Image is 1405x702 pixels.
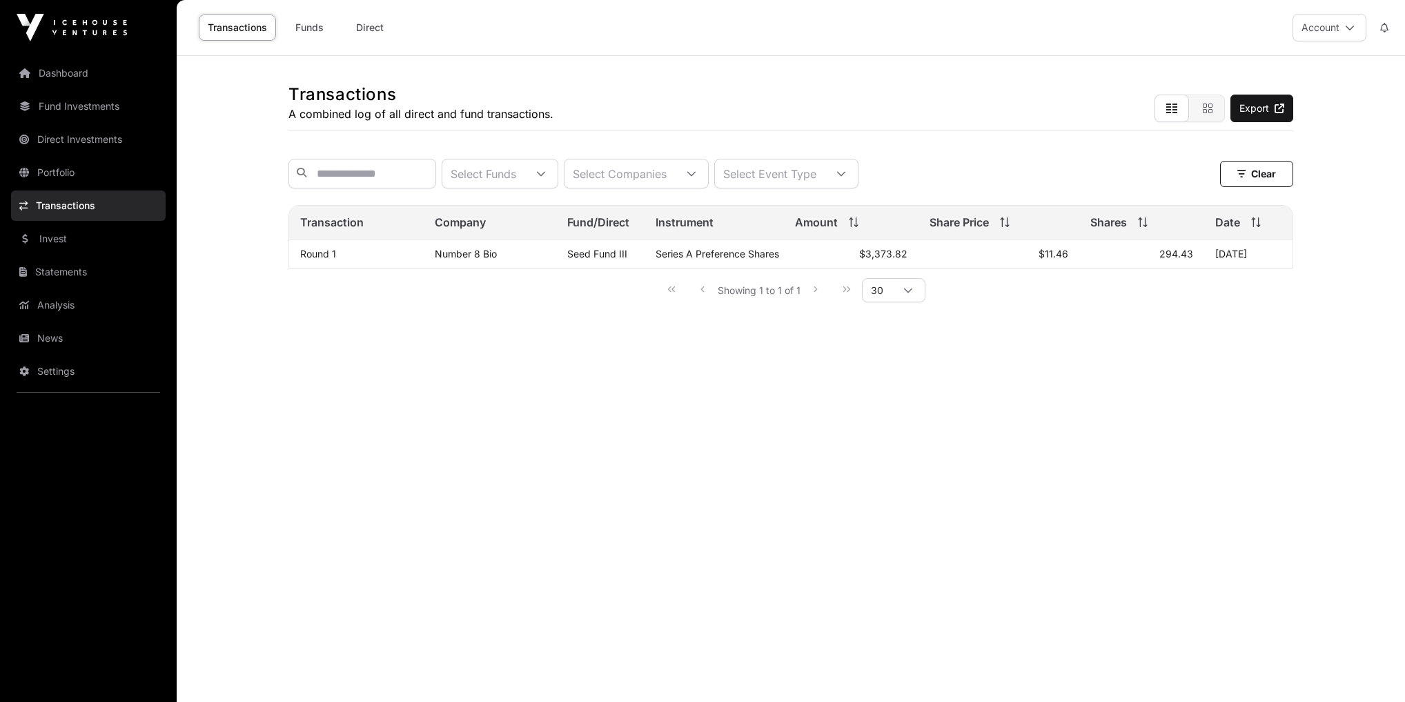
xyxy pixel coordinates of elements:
a: Settings [11,356,166,387]
div: Select Companies [564,159,675,188]
a: Number 8 Bio [435,248,497,260]
span: Date [1215,214,1240,231]
span: Fund/Direct [567,214,629,231]
p: A combined log of all direct and fund transactions. [288,106,553,122]
a: Invest [11,224,166,254]
span: Amount [795,214,838,231]
span: Transaction [300,214,364,231]
a: Dashboard [11,58,166,88]
iframe: Chat Widget [1336,636,1405,702]
a: Direct Investments [11,124,166,155]
a: Fund Investments [11,91,166,121]
h1: Transactions [288,84,553,106]
span: 294.43 [1159,248,1193,260]
a: Transactions [11,191,166,221]
td: $3,373.82 [784,240,918,269]
a: Export [1230,95,1293,122]
a: Round 1 [300,248,336,260]
span: Showing 1 to 1 of 1 [718,284,800,296]
a: Funds [282,14,337,41]
span: Series A Preference Shares [656,248,779,260]
a: News [11,323,166,353]
a: Analysis [11,290,166,320]
span: Company [435,214,486,231]
td: [DATE] [1204,240,1293,269]
div: Select Event Type [715,159,825,188]
button: Clear [1220,161,1293,187]
img: Icehouse Ventures Logo [17,14,127,41]
a: Seed Fund III [567,248,627,260]
span: Rows per page [863,279,892,302]
span: Shares [1090,214,1127,231]
a: Statements [11,257,166,287]
a: Portfolio [11,157,166,188]
span: Share Price [930,214,989,231]
a: Direct [342,14,397,41]
button: Account [1293,14,1366,41]
div: Select Funds [442,159,524,188]
span: Instrument [656,214,714,231]
a: Transactions [199,14,276,41]
span: $11.46 [1039,248,1068,260]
